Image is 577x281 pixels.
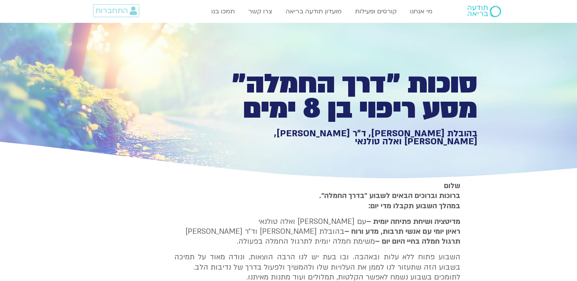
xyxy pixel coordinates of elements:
[444,181,460,191] strong: שלום
[468,6,501,17] img: תודעה בריאה
[282,4,346,19] a: מועדון תודעה בריאה
[344,227,460,236] b: ראיון יומי עם אנשי תרבות, מדע ורוח –
[213,72,477,121] h1: סוכות ״דרך החמלה״ מסע ריפוי בן 8 ימים
[95,6,128,15] span: התחברות
[366,217,460,227] strong: מדיטציה ושיחת פתיחה יומית –
[213,129,477,146] h1: בהובלת [PERSON_NAME], ד״ר [PERSON_NAME], [PERSON_NAME] ואלה טולנאי
[93,4,139,17] a: התחברות
[207,4,239,19] a: תמכו בנו
[174,217,460,247] p: עם [PERSON_NAME] ואלה טולנאי בהובלת [PERSON_NAME] וד״ר [PERSON_NAME] משימת חמלה יומית לתרגול החמל...
[351,4,400,19] a: קורסים ופעילות
[406,4,436,19] a: מי אנחנו
[244,4,276,19] a: צרו קשר
[375,236,460,246] b: תרגול חמלה בחיי היום יום –
[319,191,460,211] strong: ברוכות וברוכים הבאים לשבוע ״בדרך החמלה״. במהלך השבוע תקבלו מדי יום:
